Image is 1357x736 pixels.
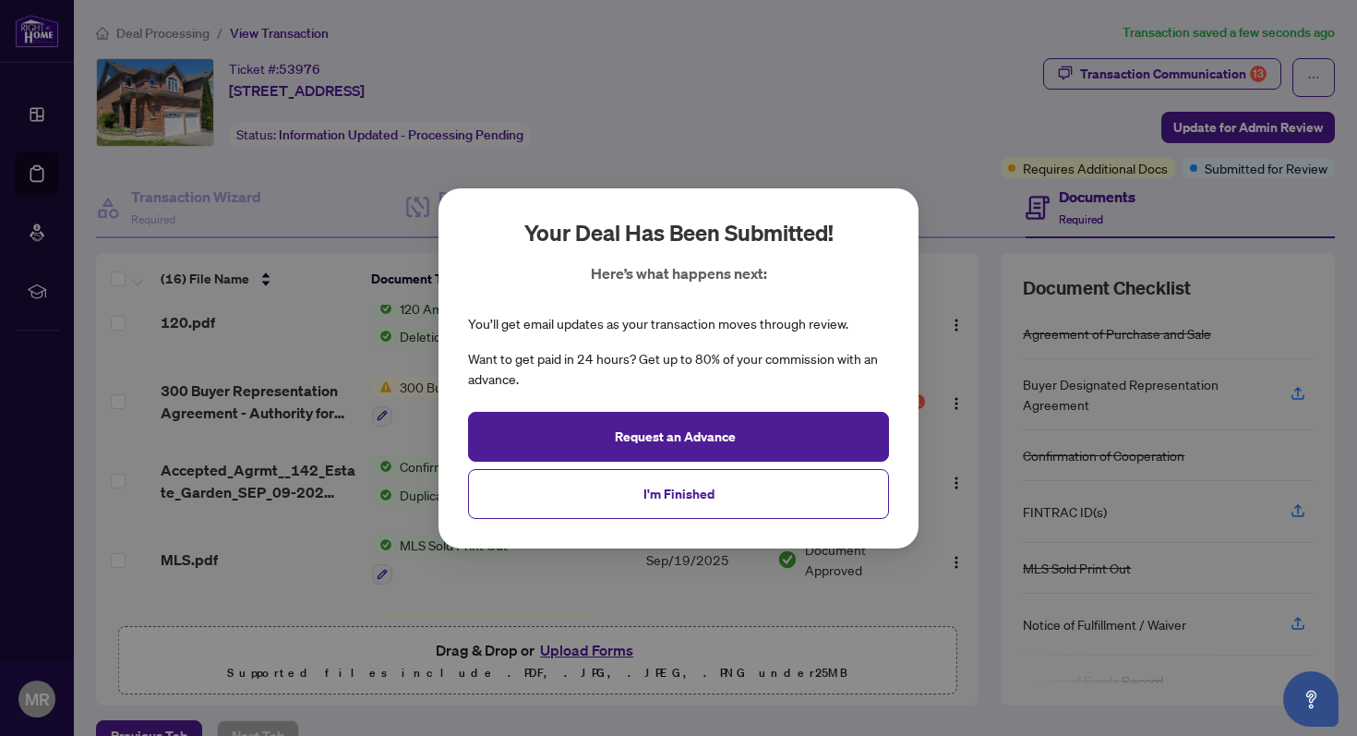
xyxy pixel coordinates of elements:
button: Open asap [1283,671,1339,727]
button: Request an Advance [468,411,889,461]
span: I'm Finished [643,478,715,508]
p: Here’s what happens next: [591,262,767,284]
h2: Your deal has been submitted! [524,218,834,247]
button: I'm Finished [468,468,889,518]
div: Want to get paid in 24 hours? Get up to 80% of your commission with an advance. [468,349,889,390]
div: You’ll get email updates as your transaction moves through review. [468,314,848,334]
span: Request an Advance [615,421,736,451]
